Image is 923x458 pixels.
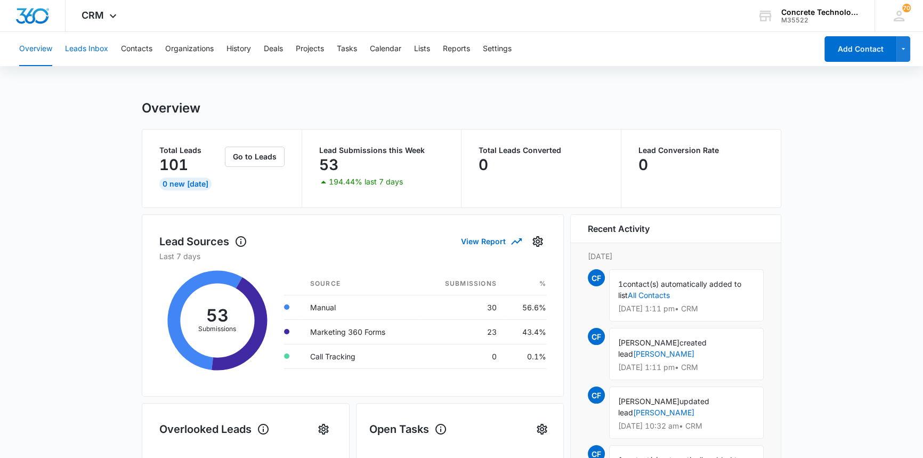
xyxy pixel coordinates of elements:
button: Settings [483,32,512,66]
a: All Contacts [628,291,670,300]
h1: Open Tasks [369,421,447,437]
button: Tasks [337,32,357,66]
h1: Lead Sources [159,234,247,250]
td: 43.4% [505,319,546,344]
span: CF [588,328,605,345]
button: Organizations [165,32,214,66]
p: [DATE] 1:11 pm • CRM [618,305,755,312]
a: [PERSON_NAME] [633,349,694,358]
p: Lead Submissions this Week [319,147,444,154]
button: Settings [315,421,332,438]
div: 0 New [DATE] [159,178,212,190]
span: CRM [82,10,104,21]
button: Calendar [370,32,401,66]
button: Overview [19,32,52,66]
button: Settings [529,233,546,250]
td: 23 [418,319,505,344]
button: View Report [461,232,521,251]
button: Settings [533,421,550,438]
p: [DATE] 1:11 pm • CRM [618,364,755,371]
div: account id [781,17,859,24]
td: 0.1% [505,344,546,368]
th: Submissions [418,272,505,295]
p: 0 [479,156,488,173]
button: Add Contact [824,36,896,62]
button: Go to Leads [225,147,285,167]
td: 0 [418,344,505,368]
button: Lists [414,32,430,66]
button: Reports [443,32,470,66]
h1: Overlooked Leads [159,421,270,437]
td: Call Tracking [302,344,418,368]
span: CF [588,387,605,404]
td: Manual [302,295,418,319]
span: 1 [618,279,623,288]
span: 70 [902,4,911,12]
a: [PERSON_NAME] [633,408,694,417]
th: % [505,272,546,295]
td: Marketing 360 Forms [302,319,418,344]
button: Projects [296,32,324,66]
h1: Overview [142,100,200,116]
p: Lead Conversion Rate [638,147,764,154]
div: notifications count [902,4,911,12]
span: CF [588,269,605,286]
span: [PERSON_NAME] [618,397,679,406]
p: 194.44% last 7 days [329,178,403,186]
p: [DATE] [588,251,764,262]
span: contact(s) automatically added to list [618,279,741,300]
p: 101 [159,156,188,173]
td: 30 [418,295,505,319]
p: Total Leads [159,147,223,154]
button: Leads Inbox [65,32,108,66]
span: [PERSON_NAME] [618,338,679,347]
td: 56.6% [505,295,546,319]
button: Contacts [121,32,152,66]
p: 53 [319,156,338,173]
p: Total Leads Converted [479,147,604,154]
h6: Recent Activity [588,222,650,235]
p: [DATE] 10:32 am • CRM [618,422,755,430]
p: 0 [638,156,648,173]
a: Go to Leads [225,152,285,161]
th: Source [302,272,418,295]
p: Last 7 days [159,251,546,262]
button: History [226,32,251,66]
button: Deals [264,32,283,66]
div: account name [781,8,859,17]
